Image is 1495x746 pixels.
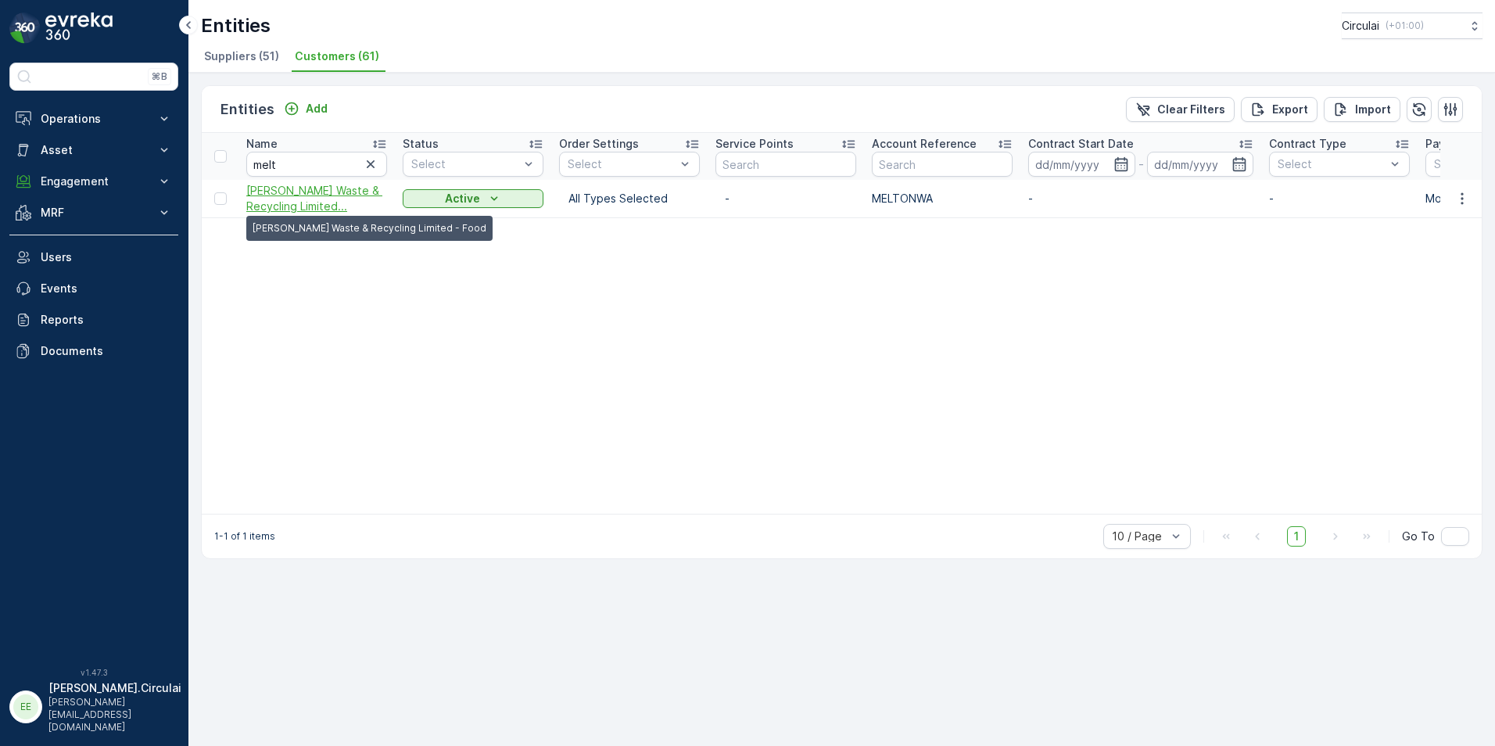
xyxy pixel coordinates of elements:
[1241,97,1318,122] button: Export
[48,696,181,733] p: [PERSON_NAME][EMAIL_ADDRESS][DOMAIN_NAME]
[715,136,794,152] p: Service Points
[9,304,178,335] a: Reports
[403,136,439,152] p: Status
[1020,180,1261,218] td: -
[246,183,387,214] a: Melton Waste & Recycling Limited...
[9,680,178,733] button: EE[PERSON_NAME].Circulai[PERSON_NAME][EMAIL_ADDRESS][DOMAIN_NAME]
[1278,156,1386,172] p: Select
[41,142,147,158] p: Asset
[278,99,334,118] button: Add
[872,152,1013,177] input: Search
[41,281,172,296] p: Events
[715,152,856,177] input: Search
[41,312,172,328] p: Reports
[9,335,178,367] a: Documents
[1402,529,1435,544] span: Go To
[45,13,113,44] img: logo_dark-DEwI_e13.png
[9,197,178,228] button: MRF
[9,273,178,304] a: Events
[1287,526,1306,547] span: 1
[41,111,147,127] p: Operations
[568,156,676,172] p: Select
[864,180,1020,218] td: MELTONWA
[1147,152,1254,177] input: dd/mm/yyyy
[1028,136,1134,152] p: Contract Start Date
[559,136,639,152] p: Order Settings
[1355,102,1391,117] p: Import
[1269,136,1346,152] p: Contract Type
[1028,152,1135,177] input: dd/mm/yyyy
[872,136,977,152] p: Account Reference
[246,183,387,214] span: [PERSON_NAME] Waste & Recycling Limited...
[1386,20,1424,32] p: ( +01:00 )
[246,136,278,152] p: Name
[13,694,38,719] div: EE
[9,242,178,273] a: Users
[41,343,172,359] p: Documents
[568,191,690,206] p: All Types Selected
[1324,97,1400,122] button: Import
[152,70,167,83] p: ⌘B
[295,48,379,64] span: Customers (61)
[48,680,181,696] p: [PERSON_NAME].Circulai
[725,191,847,206] p: -
[41,249,172,265] p: Users
[1138,155,1144,174] p: -
[214,192,227,205] div: Toggle Row Selected
[9,103,178,134] button: Operations
[403,189,543,208] button: Active
[9,166,178,197] button: Engagement
[445,191,480,206] p: Active
[246,152,387,177] input: Search
[1272,102,1308,117] p: Export
[220,99,274,120] p: Entities
[1261,180,1418,218] td: -
[9,13,41,44] img: logo
[201,13,271,38] p: Entities
[9,134,178,166] button: Asset
[1342,13,1482,39] button: Circulai(+01:00)
[1126,97,1235,122] button: Clear Filters
[214,530,275,543] p: 1-1 of 1 items
[246,216,493,241] div: [PERSON_NAME] Waste & Recycling Limited - Food
[41,174,147,189] p: Engagement
[204,48,279,64] span: Suppliers (51)
[1157,102,1225,117] p: Clear Filters
[41,205,147,221] p: MRF
[306,101,328,117] p: Add
[9,668,178,677] span: v 1.47.3
[411,156,519,172] p: Select
[1342,18,1379,34] p: Circulai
